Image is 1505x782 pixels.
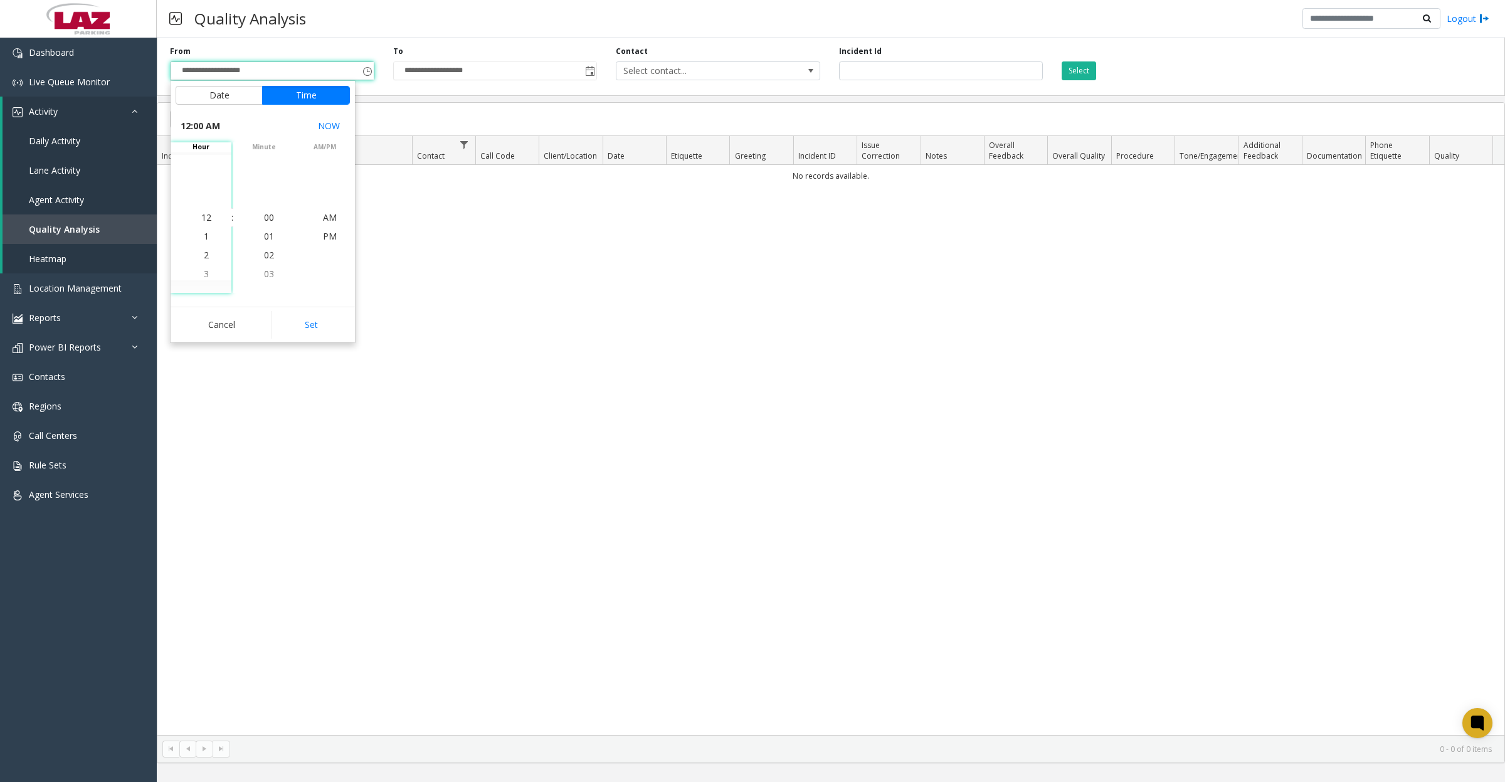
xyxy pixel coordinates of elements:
[29,223,100,235] span: Quality Analysis
[475,136,539,165] th: Call Code
[272,311,351,339] button: Set
[29,489,88,500] span: Agent Services
[3,214,157,244] a: Quality Analysis
[1302,136,1365,165] th: Documentation
[323,230,337,242] span: PM
[603,136,666,165] th: Date
[29,76,110,88] span: Live Queue Monitor
[238,744,1492,754] kendo-pager-info: 0 - 0 of 0 items
[176,311,268,339] button: Cancel
[29,400,61,412] span: Regions
[857,136,920,165] th: Issue Correction
[13,284,23,294] img: 'icon'
[188,3,312,34] h3: Quality Analysis
[616,62,779,80] span: Select contact...
[13,48,23,58] img: 'icon'
[1479,12,1489,25] img: logout
[262,86,350,105] button: Time tab
[204,249,209,261] span: 2
[233,142,294,152] span: minute
[162,151,199,161] span: Incident ID
[3,185,157,214] a: Agent Activity
[29,164,80,176] span: Lane Activity
[231,211,233,224] div: :
[323,211,337,223] span: AM
[13,373,23,383] img: 'icon'
[29,253,66,265] span: Heatmap
[264,230,274,242] span: 01
[157,136,1504,735] div: Data table
[264,249,274,261] span: 02
[29,371,65,383] span: Contacts
[3,244,157,273] a: Heatmap
[3,97,157,126] a: Activity
[583,62,596,80] span: Toggle popup
[3,126,157,156] a: Daily Activity
[616,46,648,57] label: Contact
[13,107,23,117] img: 'icon'
[201,211,211,223] span: 12
[29,430,77,441] span: Call Centers
[13,78,23,88] img: 'icon'
[176,86,263,105] button: Date tab
[1429,136,1493,165] th: Quality
[204,268,209,280] span: 3
[13,431,23,441] img: 'icon'
[170,46,191,57] label: From
[539,136,602,165] th: Client/Location
[360,62,374,80] span: Toggle popup
[417,151,445,161] span: Contact
[1447,12,1489,25] a: Logout
[29,341,101,353] span: Power BI Reports
[29,194,84,206] span: Agent Activity
[29,282,122,294] span: Location Management
[13,343,23,353] img: 'icon'
[157,165,1504,187] td: No records available.
[29,312,61,324] span: Reports
[1365,136,1428,165] th: Phone Etiquette
[29,105,58,117] span: Activity
[181,117,220,135] span: 12:00 AM
[13,314,23,324] img: 'icon'
[294,142,355,152] span: AM/PM
[1238,136,1301,165] th: Additional Feedback
[13,490,23,500] img: 'icon'
[13,461,23,471] img: 'icon'
[171,142,231,152] span: hour
[921,136,984,165] th: Notes
[393,46,403,57] label: To
[1175,136,1238,165] th: Tone/Engagement
[839,46,882,57] label: Incident Id
[29,459,66,471] span: Rule Sets
[204,230,209,242] span: 1
[1047,136,1111,165] th: Overall Quality
[264,268,274,280] span: 03
[666,136,729,165] th: Etiquette
[169,3,182,34] img: pageIcon
[793,136,857,165] th: Incident ID
[29,46,74,58] span: Dashboard
[13,402,23,412] img: 'icon'
[3,156,157,185] a: Lane Activity
[729,136,793,165] th: Greeting
[1111,136,1175,165] th: Procedure
[984,136,1047,165] th: Overall Feedback
[1062,61,1096,80] button: Select
[264,211,274,223] span: 00
[456,136,473,153] a: Contact Filter Menu
[29,135,80,147] span: Daily Activity
[313,115,345,137] button: Select now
